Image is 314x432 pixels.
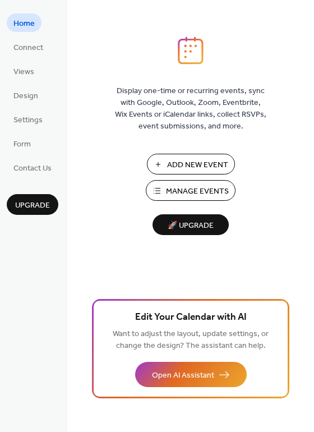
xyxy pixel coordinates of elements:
[7,158,58,177] a: Contact Us
[159,218,222,233] span: 🚀 Upgrade
[135,362,247,387] button: Open AI Assistant
[13,42,43,54] span: Connect
[13,66,34,78] span: Views
[13,139,31,150] span: Form
[13,18,35,30] span: Home
[178,36,204,65] img: logo_icon.svg
[113,327,269,353] span: Want to adjust the layout, update settings, or change the design? The assistant can help.
[7,134,38,153] a: Form
[166,186,229,197] span: Manage Events
[153,214,229,235] button: 🚀 Upgrade
[13,90,38,102] span: Design
[15,200,50,212] span: Upgrade
[7,194,58,215] button: Upgrade
[13,163,52,174] span: Contact Us
[7,86,45,104] a: Design
[7,13,41,32] a: Home
[7,38,50,56] a: Connect
[152,370,214,382] span: Open AI Assistant
[167,159,228,171] span: Add New Event
[115,85,266,132] span: Display one-time or recurring events, sync with Google, Outlook, Zoom, Eventbrite, Wix Events or ...
[7,62,41,80] a: Views
[13,114,43,126] span: Settings
[147,154,235,174] button: Add New Event
[135,310,247,325] span: Edit Your Calendar with AI
[7,110,49,128] a: Settings
[146,180,235,201] button: Manage Events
